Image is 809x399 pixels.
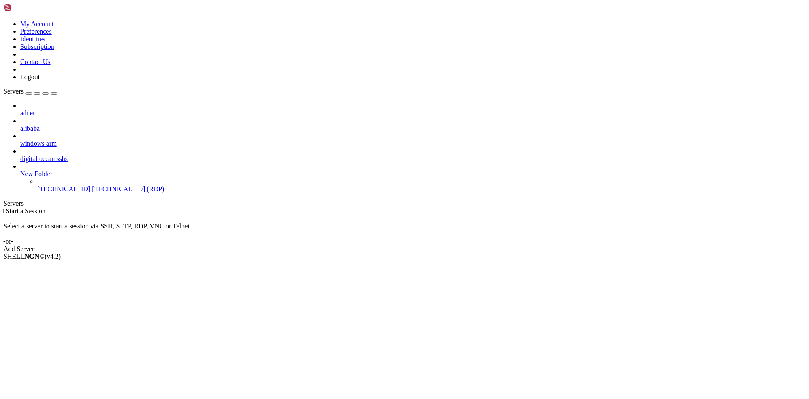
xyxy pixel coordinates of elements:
[20,132,806,147] li: windows arm
[20,170,52,177] span: New Folder
[20,110,806,117] a: adnet
[20,125,40,132] span: alibaba
[20,43,54,50] a: Subscription
[20,155,806,163] a: digital ocean sshs
[20,125,806,132] a: alibaba
[37,185,90,193] span: [TECHNICAL_ID]
[3,3,52,12] img: Shellngn
[20,102,806,117] li: adnet
[3,207,6,214] span: 
[3,253,61,260] span: SHELL ©
[3,88,24,95] span: Servers
[92,185,164,193] span: [TECHNICAL_ID] (RDP)
[20,35,46,43] a: Identities
[3,200,806,207] div: Servers
[37,185,806,193] a: [TECHNICAL_ID] [TECHNICAL_ID] (RDP)
[45,253,61,260] span: 4.2.0
[20,163,806,193] li: New Folder
[20,28,52,35] a: Preferences
[37,178,806,193] li: [TECHNICAL_ID] [TECHNICAL_ID] (RDP)
[20,73,40,80] a: Logout
[3,215,806,245] div: Select a server to start a session via SSH, SFTP, RDP, VNC or Telnet. -or-
[20,155,68,162] span: digital ocean sshs
[6,207,46,214] span: Start a Session
[20,117,806,132] li: alibaba
[20,110,35,117] span: adnet
[20,20,54,27] a: My Account
[20,140,57,147] span: windows arm
[3,88,57,95] a: Servers
[20,170,806,178] a: New Folder
[20,140,806,147] a: windows arm
[20,147,806,163] li: digital ocean sshs
[24,253,40,260] b: NGN
[20,58,51,65] a: Contact Us
[3,245,806,253] div: Add Server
